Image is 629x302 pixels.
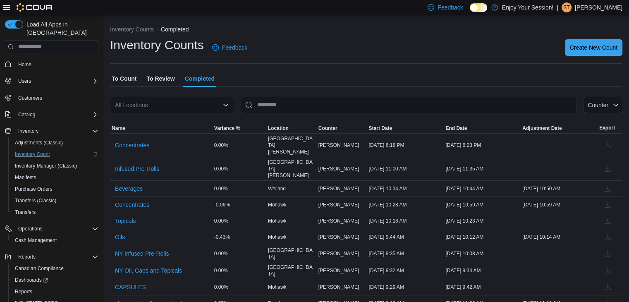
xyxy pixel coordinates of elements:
span: Transfers [12,207,98,217]
span: [PERSON_NAME] [318,185,359,192]
button: End Date [444,123,521,133]
span: Inventory Count [12,149,98,159]
span: Reports [18,254,36,260]
span: Operations [15,224,98,234]
button: Catalog [2,109,102,120]
button: Open list of options [222,102,229,108]
span: Customers [18,95,42,101]
span: Inventory [15,126,98,136]
a: Adjustments (Classic) [12,138,66,148]
span: Home [15,59,98,70]
span: Variance % [214,125,240,132]
div: 0.00% [213,140,266,150]
span: Cash Management [15,237,57,244]
div: -0.43% [213,232,266,242]
div: 0.00% [213,266,266,276]
div: Shannon Thompson [562,2,572,12]
div: [DATE] 6:23 PM [444,140,521,150]
span: Reports [15,252,98,262]
span: Operations [18,225,43,232]
div: [DATE] 6:18 PM [367,140,444,150]
button: Home [2,58,102,70]
button: Canadian Compliance [8,263,102,274]
span: Canadian Compliance [15,265,64,272]
span: Export [599,125,615,131]
button: NY Infused Pre-Rolls [112,247,172,260]
a: Manifests [12,173,39,182]
p: [PERSON_NAME] [575,2,622,12]
span: End Date [445,125,467,132]
button: Customers [2,92,102,104]
span: Users [15,76,98,86]
div: [DATE] 9:29 AM [367,282,444,292]
button: Inventory [15,126,42,136]
div: [DATE] 10:16 AM [367,216,444,226]
div: [DATE] 10:23 AM [444,216,521,226]
button: Concentrates [112,199,153,211]
span: Canadian Compliance [12,264,98,273]
a: Cash Management [12,235,60,245]
span: Transfers (Classic) [12,196,98,206]
span: To Count [112,70,136,87]
span: [PERSON_NAME] [318,218,359,224]
button: Start Date [367,123,444,133]
span: Feedback [438,3,463,12]
button: Catalog [15,110,38,120]
h1: Inventory Counts [110,37,204,53]
span: [PERSON_NAME] [318,234,359,240]
div: [DATE] 10:14 AM [521,232,598,242]
span: Inventory Manager (Classic) [15,163,77,169]
div: 0.00% [213,184,266,194]
div: 0.00% [213,216,266,226]
span: Completed [185,70,215,87]
span: Dashboards [12,275,98,285]
button: CAPSULES [112,281,149,293]
span: Inventory Count [15,151,50,158]
span: [PERSON_NAME] [318,284,359,290]
span: Infused Pre-Rolls [115,165,159,173]
a: Inventory Manager (Classic) [12,161,80,171]
button: NY Oil, Caps and Topicals [112,264,185,277]
a: Inventory Count [12,149,53,159]
a: Transfers (Classic) [12,196,60,206]
div: [GEOGRAPHIC_DATA] [266,245,317,262]
span: [PERSON_NAME] [318,267,359,274]
button: Inventory Manager (Classic) [8,160,102,172]
p: | [557,2,558,12]
a: Transfers [12,207,39,217]
button: Adjustments (Classic) [8,137,102,149]
div: [GEOGRAPHIC_DATA][PERSON_NAME] [266,157,317,180]
button: Name [110,123,213,133]
nav: An example of EuiBreadcrumbs [110,25,622,35]
div: [DATE] 10:28 AM [367,200,444,210]
span: Topicals [115,217,136,225]
span: Counter [588,102,608,108]
div: [DATE] 9:35 AM [367,249,444,259]
span: Beverages [115,185,143,193]
button: Location [266,123,317,133]
span: Location [268,125,289,132]
button: Reports [2,251,102,263]
div: Mohawk [266,232,317,242]
span: Inventory [18,128,38,134]
span: Load All Apps in [GEOGRAPHIC_DATA] [23,20,98,37]
span: Feedback [222,43,247,52]
img: Cova [17,3,53,12]
span: Inventory Manager (Classic) [12,161,98,171]
span: Start Date [368,125,392,132]
span: Concentrates [115,141,149,149]
div: [DATE] 11:00 AM [367,164,444,174]
span: ST [563,2,569,12]
button: Completed [161,26,189,33]
a: Reports [12,287,36,297]
div: -0.06% [213,200,266,210]
div: [DATE] 10:08 AM [444,249,521,259]
button: Manifests [8,172,102,183]
input: Dark Mode [470,3,487,12]
span: Name [112,125,125,132]
div: Mohawk [266,216,317,226]
span: [PERSON_NAME] [318,201,359,208]
button: Create New Count [565,39,622,56]
span: Adjustment Date [522,125,562,132]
